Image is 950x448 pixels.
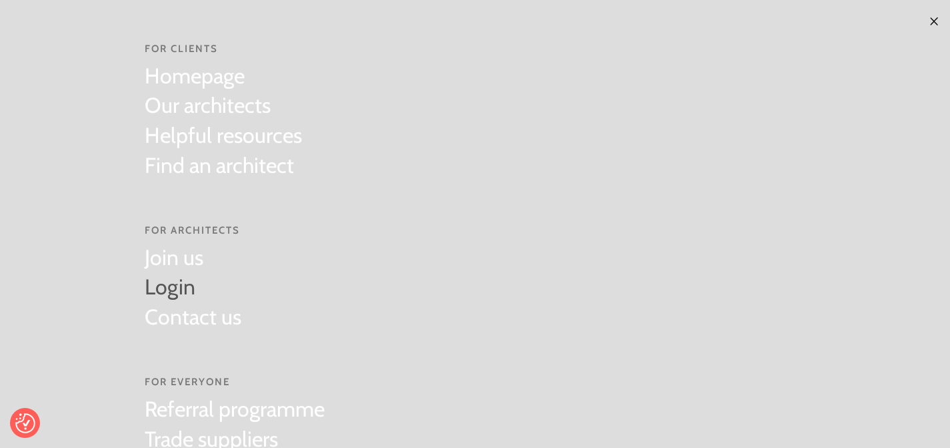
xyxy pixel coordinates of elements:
span: For Clients [145,42,302,56]
span: For Architects [145,224,241,238]
a: Helpful resources [145,121,302,151]
a: Join us [145,243,241,273]
a: Homepage [145,61,302,91]
a: Contact us [145,302,241,332]
a: Login [145,272,241,302]
span: For everyone [145,375,325,389]
a: Find an architect [145,151,302,181]
a: Our architects [145,91,302,121]
a: Referral programme [145,395,325,425]
img: Revisit consent button [15,413,35,433]
button: Consent Preferences [15,413,35,433]
img: × [929,16,939,27]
